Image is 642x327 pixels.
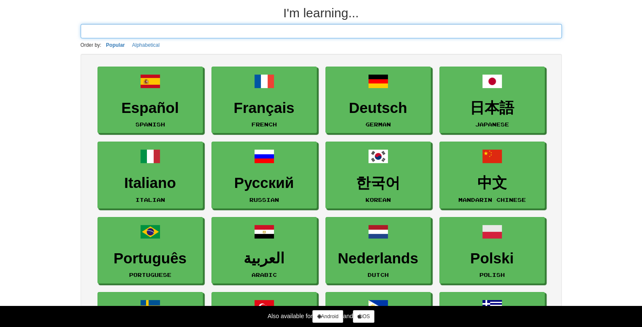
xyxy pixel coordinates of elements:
h3: العربية [216,250,312,267]
small: Portuguese [129,272,171,278]
h3: Deutsch [330,100,426,116]
a: FrançaisFrench [211,67,317,134]
a: DeutschGerman [325,67,431,134]
small: Polish [479,272,505,278]
a: PolskiPolish [439,217,545,284]
a: Android [312,310,343,323]
h3: Português [102,250,198,267]
button: Popular [103,40,127,50]
a: 中文Mandarin Chinese [439,142,545,209]
h2: I'm learning... [81,6,562,20]
a: 한국어Korean [325,142,431,209]
small: Russian [249,197,279,203]
a: 日本語Japanese [439,67,545,134]
a: PortuguêsPortuguese [98,217,203,284]
h3: Polski [444,250,540,267]
h3: Русский [216,175,312,191]
h3: Nederlands [330,250,426,267]
h3: 한국어 [330,175,426,191]
small: Spanish [135,121,165,127]
a: NederlandsDutch [325,217,431,284]
h3: Español [102,100,198,116]
h3: 中文 [444,175,540,191]
small: Arabic [252,272,277,278]
a: EspañolSpanish [98,67,203,134]
small: Order by: [81,42,102,48]
h3: Italiano [102,175,198,191]
small: Italian [135,197,165,203]
a: ItalianoItalian [98,142,203,209]
small: German [366,121,391,127]
h3: Français [216,100,312,116]
a: iOS [353,310,374,323]
h3: 日本語 [444,100,540,116]
a: العربيةArabic [211,217,317,284]
small: Korean [366,197,391,203]
small: Dutch [368,272,389,278]
small: Mandarin Chinese [458,197,526,203]
small: French [252,121,277,127]
a: РусскийRussian [211,142,317,209]
small: Japanese [475,121,509,127]
button: Alphabetical [130,40,162,50]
